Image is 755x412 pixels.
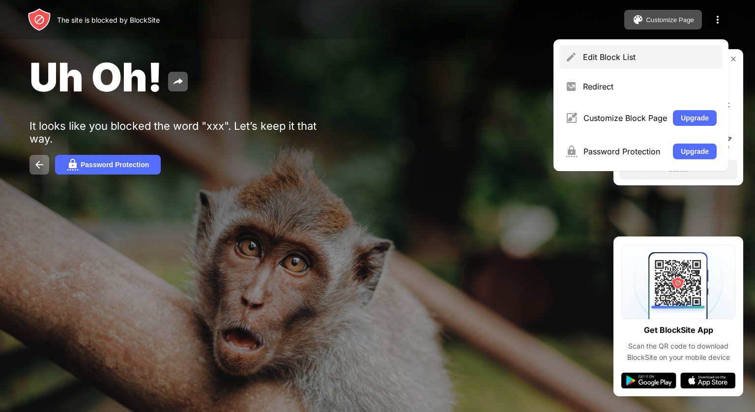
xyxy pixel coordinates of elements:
[621,373,676,388] img: google-play.svg
[565,112,578,124] img: menu-customize.svg
[565,51,577,63] img: menu-pencil.svg
[29,119,333,145] div: It looks like you blocked the word "xxx". Let’s keep it that way.
[28,8,51,31] img: header-logo.svg
[673,144,717,159] button: Upgrade
[621,244,735,319] img: qrcode.svg
[583,113,667,123] div: Customize Block Page
[172,76,184,88] img: share.svg
[712,14,724,26] img: menu-icon.svg
[729,55,737,63] img: rate-us-close.svg
[565,146,578,157] img: menu-password.svg
[646,16,694,24] div: Customize Page
[673,110,717,126] button: Upgrade
[680,373,735,388] img: app-store.svg
[33,159,45,171] img: back.svg
[583,147,667,156] div: Password Protection
[29,53,162,101] span: Uh Oh!
[624,10,702,29] button: Customize Page
[55,155,161,175] button: Password Protection
[565,81,577,92] img: menu-redirect.svg
[632,14,644,26] img: pallet.svg
[583,52,717,62] div: Edit Block List
[81,161,149,169] div: Password Protection
[67,159,79,171] img: password.svg
[583,82,717,91] div: Redirect
[621,341,735,363] div: Scan the QR code to download BlockSite on your mobile device
[57,16,160,24] div: The site is blocked by BlockSite
[644,323,713,337] div: Get BlockSite App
